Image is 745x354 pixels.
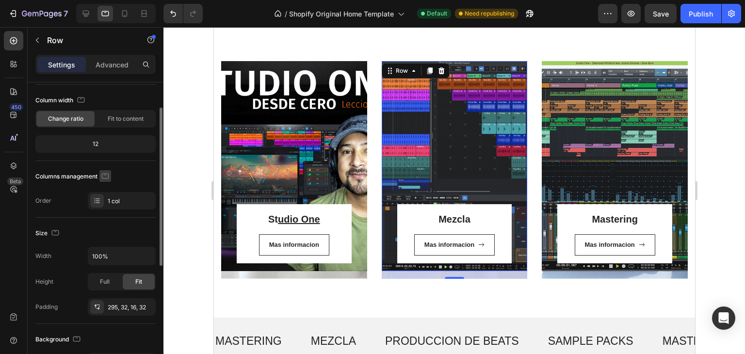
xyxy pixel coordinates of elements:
div: Columns management [35,170,111,183]
p: Mas informacion [371,213,421,223]
span: Save [653,10,669,18]
div: Open Intercom Messenger [712,306,735,330]
div: 295, 32, 16, 32 [108,303,153,312]
div: Padding [35,303,58,311]
h3: Mastering [351,185,451,199]
span: Shopify Original Home Template [289,9,394,19]
div: Order [35,196,51,205]
span: Fit [135,277,142,286]
span: Change ratio [48,114,83,123]
button: Publish [680,4,721,23]
div: 12 [37,137,154,151]
iframe: Design area [214,27,695,354]
div: Background [35,333,82,346]
span: Default [427,9,447,18]
div: Size [35,227,61,240]
input: Auto [88,247,155,265]
p: Row [47,34,130,46]
div: 1 col [108,197,153,206]
p: MASTERING [1,307,68,322]
button: 7 [4,4,72,23]
span: / [285,9,287,19]
button: Save [645,4,677,23]
span: Fit to content [108,114,144,123]
p: MEZCLA [97,307,142,322]
a: Mas informacion [361,207,441,228]
p: SAMPLE PACKS [334,307,420,322]
p: MASTERING [449,307,515,322]
div: Undo/Redo [163,4,203,23]
div: Beta [7,177,23,185]
span: Full [100,277,110,286]
p: 7 [64,8,68,19]
div: Width [35,252,51,260]
span: Need republishing [465,9,514,18]
div: Height [35,277,53,286]
div: Column width [35,94,87,107]
div: 450 [9,103,23,111]
div: Publish [689,9,713,19]
p: Advanced [96,60,129,70]
p: PRODUCCION DE BEATS [171,307,305,322]
p: Settings [48,60,75,70]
